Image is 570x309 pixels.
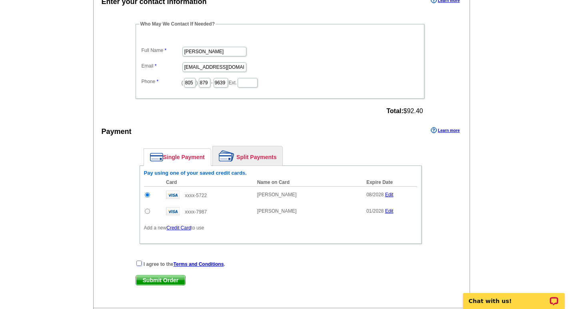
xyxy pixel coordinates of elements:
a: Terms and Conditions [174,261,224,267]
a: Learn more [431,127,460,134]
span: 08/2028 [366,192,384,197]
th: Expire Date [362,178,417,187]
span: xxxx-7987 [185,209,207,215]
a: Credit Card [166,225,191,231]
span: [PERSON_NAME] [257,192,297,197]
span: [PERSON_NAME] [257,208,297,214]
th: Name on Card [253,178,362,187]
img: single-payment.png [150,153,163,161]
span: xxxx-5722 [185,193,207,198]
span: 01/2028 [366,208,384,214]
iframe: LiveChat chat widget [458,284,570,309]
img: split-payment.png [219,150,234,161]
p: Add a new to use [144,224,417,231]
a: Edit [385,208,394,214]
a: Split Payments [213,146,282,165]
a: Edit [385,192,394,197]
span: $92.40 [386,108,423,115]
h6: Pay using one of your saved credit cards. [144,170,417,176]
span: Submit Order [136,275,185,285]
dd: ( ) - Ext. [140,76,420,88]
label: Email [142,62,182,70]
label: Phone [142,78,182,85]
div: Payment [102,126,132,137]
img: visa.gif [166,191,180,199]
legend: Who May We Contact If Needed? [140,20,216,28]
strong: I agree to the . [144,261,225,267]
strong: Total: [386,108,403,114]
th: Card [162,178,253,187]
a: Single Payment [144,149,211,165]
label: Full Name [142,47,182,54]
img: visa.gif [166,207,180,215]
